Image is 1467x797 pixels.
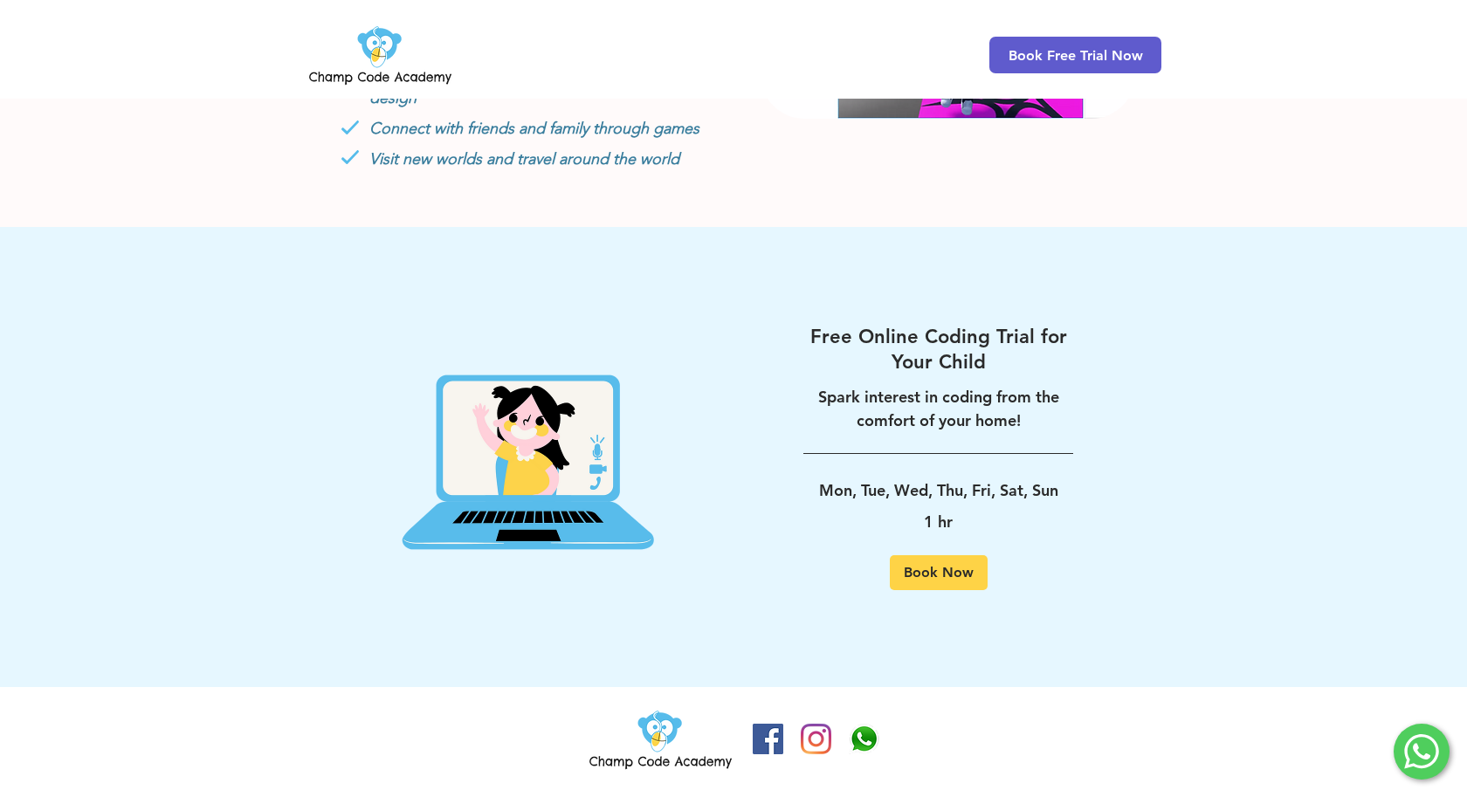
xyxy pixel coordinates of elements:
img: Instagram [801,724,831,754]
ul: Social Bar [753,724,879,754]
img: Champ Code Academy WhatsApp [849,724,879,754]
a: Book Now [890,555,988,590]
span: Book Free Trial Now [1009,47,1143,64]
span: Learn new skills in coding, building, and game design [369,62,692,107]
span: Book Now [904,566,974,580]
span: Visit new worlds and travel around the world [369,149,679,168]
p: 1 hr [803,506,1073,538]
img: Facebook [753,724,783,754]
span: Connect with friends and family through games [369,119,699,138]
img: Champ Code Academy Logo PNG.png [586,705,735,773]
img: Champ Code Academy Logo PNG.png [306,21,455,89]
a: Free Online Coding Trial for Your Child [803,324,1073,375]
p: Mon, Tue, Wed, Thu, Fri, Sat, Sun [803,475,1073,506]
p: Spark interest in coding from the comfort of your home! [803,385,1073,432]
a: Book Free Trial Now [989,37,1161,73]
